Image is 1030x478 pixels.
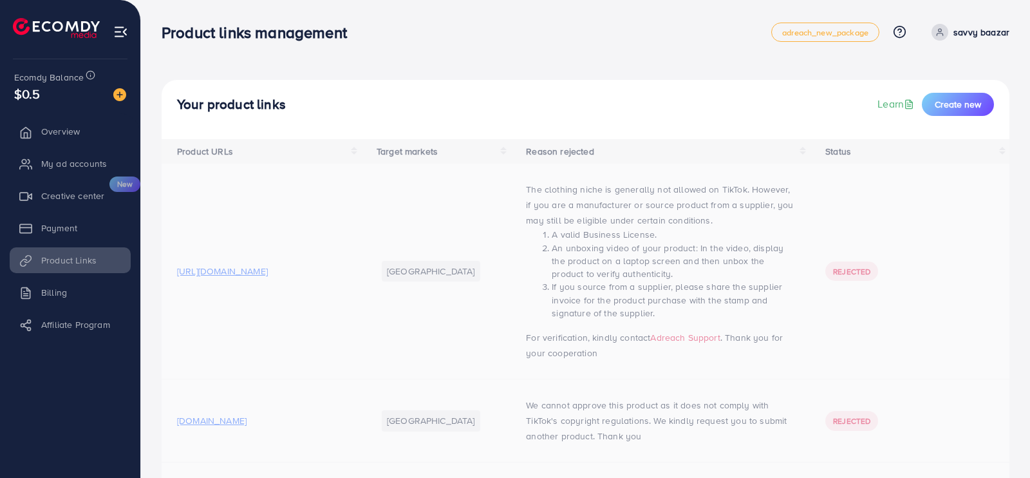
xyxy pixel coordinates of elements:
[782,28,868,37] span: adreach_new_package
[14,71,84,84] span: Ecomdy Balance
[922,93,994,116] button: Create new
[771,23,879,42] a: adreach_new_package
[14,84,41,103] span: $0.5
[113,88,126,101] img: image
[13,18,100,38] img: logo
[113,24,128,39] img: menu
[162,23,357,42] h3: Product links management
[953,24,1009,40] p: savvy baazar
[935,98,981,111] span: Create new
[177,97,286,113] h4: Your product links
[926,24,1009,41] a: savvy baazar
[877,97,917,111] a: Learn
